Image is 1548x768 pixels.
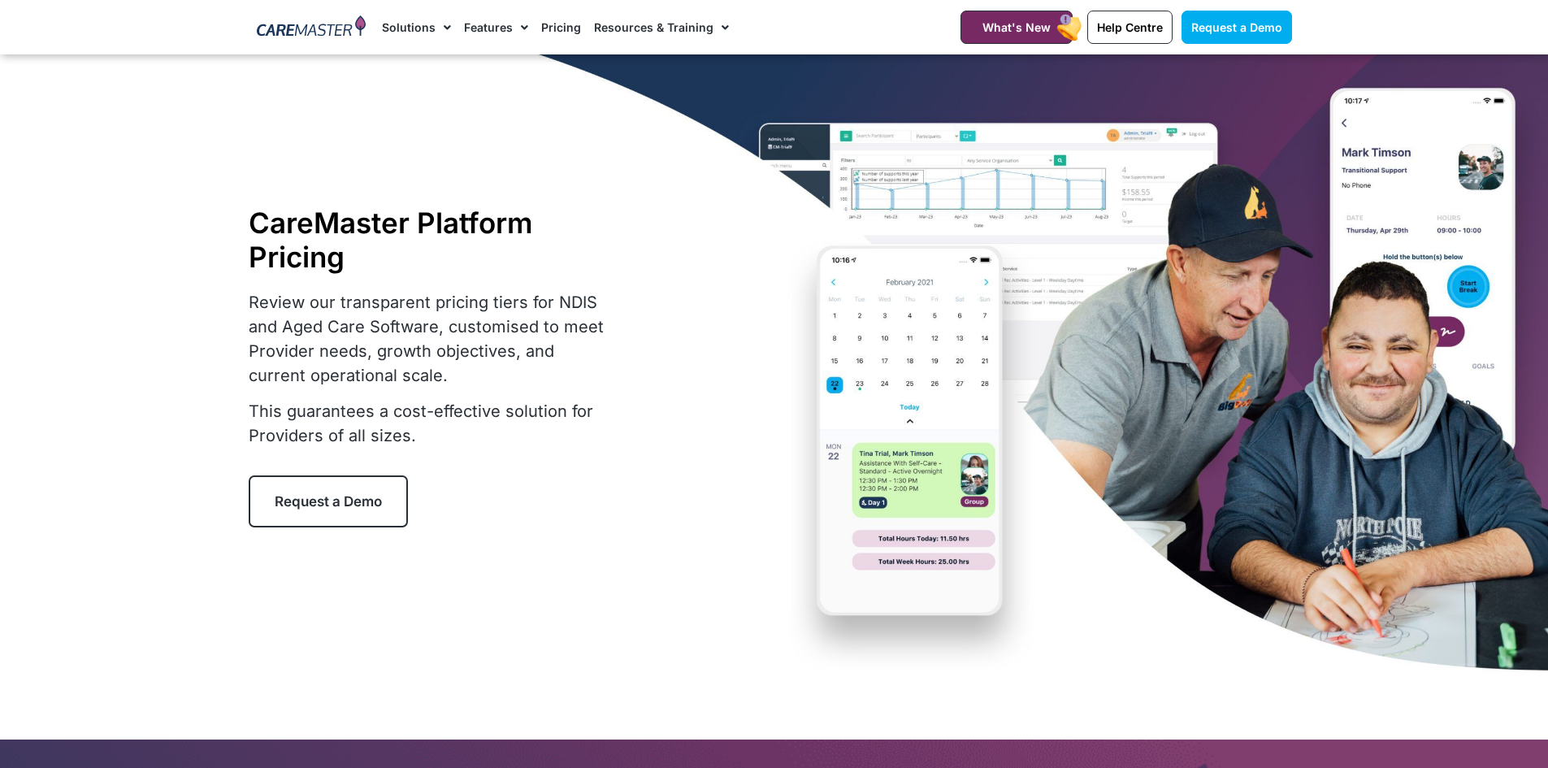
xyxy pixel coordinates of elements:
a: Request a Demo [249,475,408,527]
a: Help Centre [1087,11,1173,44]
a: Request a Demo [1182,11,1292,44]
p: This guarantees a cost-effective solution for Providers of all sizes. [249,399,614,448]
h1: CareMaster Platform Pricing [249,206,614,274]
span: Help Centre [1097,20,1163,34]
a: What's New [960,11,1073,44]
p: Review our transparent pricing tiers for NDIS and Aged Care Software, customised to meet Provider... [249,290,614,388]
span: Request a Demo [275,493,382,510]
span: What's New [982,20,1051,34]
span: Request a Demo [1191,20,1282,34]
img: CareMaster Logo [257,15,366,40]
